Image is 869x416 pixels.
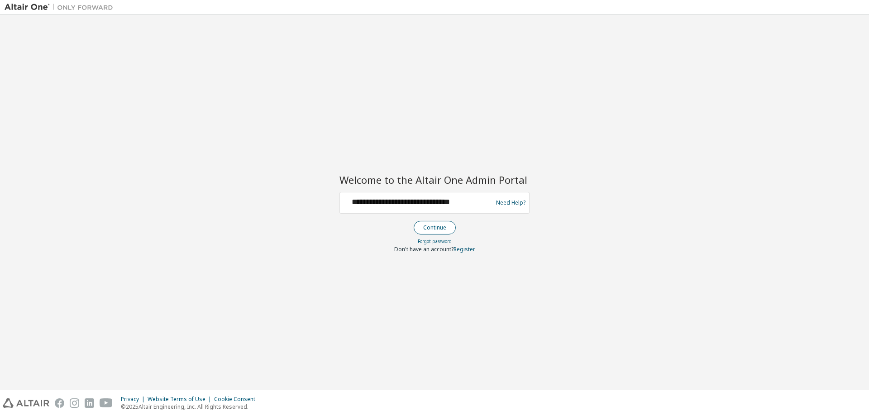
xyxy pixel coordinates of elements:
[3,398,49,408] img: altair_logo.svg
[394,245,454,253] span: Don't have an account?
[214,396,261,403] div: Cookie Consent
[55,398,64,408] img: facebook.svg
[148,396,214,403] div: Website Terms of Use
[85,398,94,408] img: linkedin.svg
[454,245,475,253] a: Register
[100,398,113,408] img: youtube.svg
[5,3,118,12] img: Altair One
[339,173,530,186] h2: Welcome to the Altair One Admin Portal
[496,202,525,203] a: Need Help?
[121,403,261,411] p: © 2025 Altair Engineering, Inc. All Rights Reserved.
[70,398,79,408] img: instagram.svg
[418,238,452,244] a: Forgot password
[414,221,456,234] button: Continue
[121,396,148,403] div: Privacy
